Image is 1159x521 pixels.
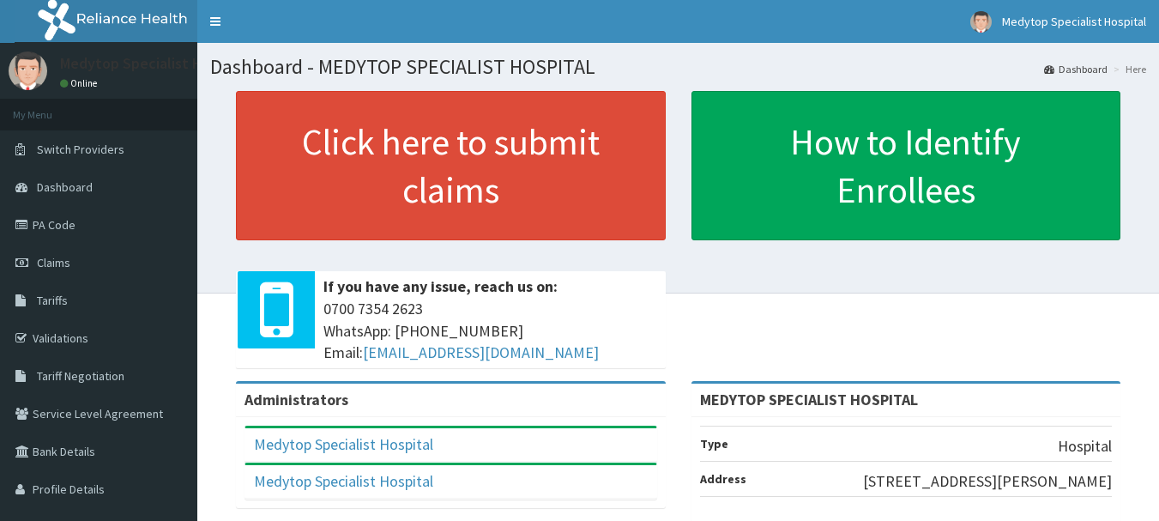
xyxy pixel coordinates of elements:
span: Tariffs [37,293,68,308]
h1: Dashboard - MEDYTOP SPECIALIST HOSPITAL [210,56,1146,78]
p: Hospital [1058,435,1112,457]
span: 0700 7354 2623 WhatsApp: [PHONE_NUMBER] Email: [323,298,657,364]
img: User Image [970,11,992,33]
span: Dashboard [37,179,93,195]
a: How to Identify Enrollees [691,91,1121,240]
p: Medytop Specialist Hospital [60,56,249,71]
span: Claims [37,255,70,270]
strong: MEDYTOP SPECIALIST HOSPITAL [700,390,918,409]
b: Administrators [244,390,348,409]
b: Address [700,471,746,487]
a: Medytop Specialist Hospital [254,471,433,491]
a: Online [60,77,101,89]
b: Type [700,436,728,451]
a: Dashboard [1044,62,1108,76]
p: [STREET_ADDRESS][PERSON_NAME] [863,470,1112,493]
b: If you have any issue, reach us on: [323,276,558,296]
li: Here [1109,62,1146,76]
span: Medytop Specialist Hospital [1002,14,1146,29]
a: [EMAIL_ADDRESS][DOMAIN_NAME] [363,342,599,362]
img: User Image [9,51,47,90]
a: Medytop Specialist Hospital [254,434,433,454]
a: Click here to submit claims [236,91,666,240]
span: Switch Providers [37,142,124,157]
span: Tariff Negotiation [37,368,124,384]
